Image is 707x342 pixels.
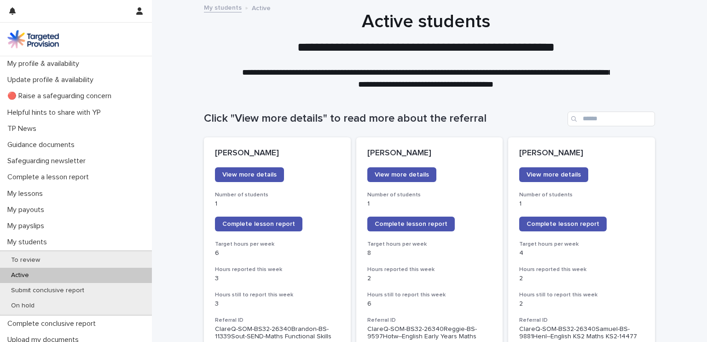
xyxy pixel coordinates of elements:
p: Safeguarding newsletter [4,157,93,165]
p: Active [252,2,271,12]
a: View more details [367,167,436,182]
input: Search [568,112,655,126]
p: Update profile & availability [4,76,101,84]
img: M5nRWzHhSzIhMunXDL62 [7,30,59,48]
p: To review [4,256,47,264]
h3: Number of students [367,191,492,199]
span: Complete lesson report [527,221,599,227]
p: ClareQ-SOM-BS32-26340Samuel-BS-9881Henl--English KS2 Maths KS2-14477 [519,325,644,341]
a: Complete lesson report [215,217,302,231]
h1: Active students [200,11,651,33]
p: 2 [519,300,644,308]
h3: Target hours per week [519,241,644,248]
a: View more details [215,167,284,182]
p: 2 [519,275,644,283]
a: Complete lesson report [519,217,607,231]
p: [PERSON_NAME] [367,148,492,159]
p: 🔴 Raise a safeguarding concern [4,92,119,100]
p: My lessons [4,189,50,198]
span: View more details [222,171,277,178]
span: View more details [375,171,429,178]
p: 2 [367,275,492,283]
a: Complete lesson report [367,217,455,231]
h3: Referral ID [215,317,340,324]
p: Helpful hints to share with YP [4,108,108,117]
h1: Click "View more details" to read more about the referral [204,112,564,125]
p: Submit conclusive report [4,287,92,295]
p: 1 [215,200,340,208]
span: View more details [527,171,581,178]
p: 4 [519,249,644,257]
p: 1 [367,200,492,208]
p: 6 [215,249,340,257]
span: Complete lesson report [222,221,295,227]
p: 3 [215,275,340,283]
h3: Number of students [519,191,644,199]
h3: Referral ID [367,317,492,324]
h3: Referral ID [519,317,644,324]
p: My payslips [4,222,52,230]
h3: Target hours per week [215,241,340,248]
p: 3 [215,300,340,308]
h3: Hours still to report this week [519,291,644,299]
span: Complete lesson report [375,221,447,227]
h3: Hours still to report this week [367,291,492,299]
p: [PERSON_NAME] [519,148,644,159]
p: Complete conclusive report [4,319,103,328]
p: [PERSON_NAME] [215,148,340,159]
a: View more details [519,167,588,182]
p: Complete a lesson report [4,173,96,182]
a: My students [204,2,242,12]
h3: Hours reported this week [367,266,492,273]
p: My payouts [4,206,52,214]
p: 1 [519,200,644,208]
p: My profile & availability [4,59,87,68]
p: On hold [4,302,42,310]
p: My students [4,238,54,247]
p: 6 [367,300,492,308]
h3: Target hours per week [367,241,492,248]
h3: Number of students [215,191,340,199]
p: Active [4,271,36,279]
p: Guidance documents [4,141,82,149]
h3: Hours reported this week [215,266,340,273]
p: TP News [4,124,44,133]
p: 8 [367,249,492,257]
h3: Hours reported this week [519,266,644,273]
h3: Hours still to report this week [215,291,340,299]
